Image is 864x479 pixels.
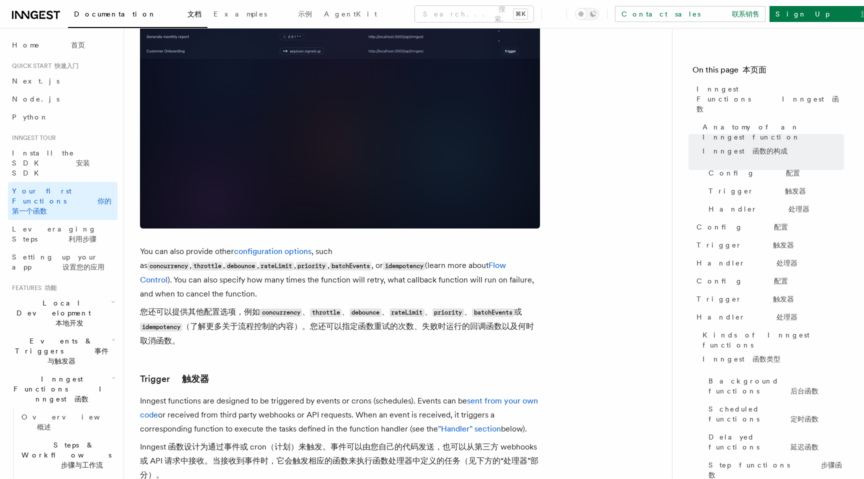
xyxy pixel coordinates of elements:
span: Node.js [12,95,59,103]
span: Quick start [8,62,78,70]
code: debounce [349,308,381,317]
span: Overview [21,413,140,431]
font: 延迟函数 [790,443,818,451]
span: Your first Functions [12,187,111,215]
a: AgentKit [318,3,383,27]
span: Features [8,284,56,292]
button: Toggle dark mode [575,8,599,20]
font: 本页面 [742,65,766,74]
font: 触发器 [773,295,794,303]
font: 设置您的应用 [62,263,104,271]
button: Inngest Functions Inngest 函数 [8,370,117,408]
a: sent from your own code [140,396,538,419]
font: 配置 [774,277,788,285]
font: 功能 [44,284,56,291]
span: Config [696,222,788,232]
span: Kinds of Inngest functions [702,330,844,368]
a: Config 配置 [704,164,844,182]
a: Config 配置 [692,218,844,236]
font: 本地开发 [55,319,83,327]
font: 触发器 [773,241,794,249]
font: 概述 [37,423,51,431]
code: batchEvents [472,308,514,317]
font: 处理器 [788,205,809,213]
font: 搜索... [494,5,509,43]
span: Handler [696,258,797,268]
a: Install the SDK 安装 SDK [8,144,117,182]
a: Python [8,108,117,126]
font: 您还可以提供其他配置选项，例如 、 、 、 、 、 或 （了解更多关于流程控制的内容）。您还可以指定函数重试的次数、失败时运行的回调函数以及何时取消函数。 [140,307,534,345]
a: Documentation 文档 [68,3,207,28]
font: 首页 [71,41,85,49]
span: AgentKit [324,10,377,18]
font: 处理器 [776,259,797,267]
a: Trigger 触发器 [140,372,209,386]
span: Next.js [12,77,59,85]
span: Trigger [696,294,794,304]
span: Inngest Functions [8,374,111,404]
a: Scheduled functions 定时函数 [704,400,844,428]
span: Anatomy of an Inngest function [702,122,844,160]
span: Background functions [708,376,844,396]
code: idempotency [140,323,182,331]
a: Handler 处理器 [692,254,844,272]
span: Events & Triggers [8,336,111,366]
code: concurrency [147,262,189,270]
code: throttle [191,262,223,270]
a: Examples 示例 [207,3,318,27]
span: Inngest Functions [696,84,844,114]
code: debounce [225,262,256,270]
code: priority [432,308,464,317]
button: Local Development 本地开发 [8,294,117,332]
a: Setting up your app 设置您的应用 [8,248,117,276]
button: Steps & Workflows 步骤与工作流 [17,436,117,474]
span: Handler [696,312,797,322]
a: Inngest Functions Inngest 函数 [692,80,844,118]
a: Delayed functions 延迟函数 [704,428,844,456]
a: Anatomy of an Inngest functionInngest 函数的构成 [698,118,844,164]
a: Your first Functions 你的第一个函数 [8,182,117,220]
a: Leveraging Steps 利用步骤 [8,220,117,248]
font: Inngest 函数类型 [702,355,780,363]
font: 文档 [187,10,201,18]
font: 步骤与工作流 [61,461,103,469]
a: Node.js [8,90,117,108]
font: Inngest 函数的构成 [702,147,787,155]
code: throttle [310,308,341,317]
code: rateLimit [259,262,294,270]
font: 配置 [786,169,800,177]
font: 快速入门 [54,62,78,69]
span: Delayed functions [708,432,844,452]
span: Documentation [74,10,201,18]
a: Overview 概述 [17,408,117,436]
span: Home [12,40,85,50]
span: Local Development [8,298,111,328]
a: Background functions 后台函数 [704,372,844,400]
span: Inngest tour [8,134,56,142]
a: Trigger 触发器 [692,290,844,308]
a: Flow Control [140,260,506,284]
a: Handler 处理器 [704,200,844,218]
span: Trigger [708,186,806,196]
a: Handler 处理器 [692,308,844,326]
span: Config [696,276,788,286]
span: Scheduled functions [708,404,844,424]
code: priority [296,262,327,270]
code: idempotency [383,262,425,270]
a: Next.js [8,72,117,90]
font: 配置 [774,223,788,231]
font: 示例 [298,10,312,18]
font: 处理器 [776,313,797,321]
code: rateLimit [389,308,424,317]
h4: On this page [692,64,844,80]
span: Python [12,113,48,121]
font: 触发器 [785,187,806,195]
a: configuration options [234,246,311,256]
span: Leveraging Steps [12,225,96,243]
span: Steps & Workflows [17,440,127,470]
span: Install the SDK [12,149,90,177]
p: You can also provide other , such as , , , , , , or (learn more about ). You can also specify how... [140,244,540,352]
a: Trigger 触发器 [692,236,844,254]
a: Contact sales 联系销售 [615,6,765,22]
kbd: ⌘K [513,9,527,19]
